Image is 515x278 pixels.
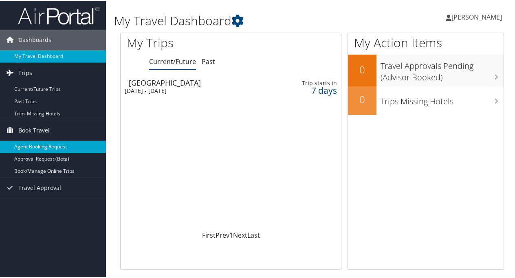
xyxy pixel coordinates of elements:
[18,119,50,140] span: Book Travel
[290,79,337,86] div: Trip starts in
[216,230,229,239] a: Prev
[247,230,260,239] a: Last
[18,5,99,24] img: airportal-logo.png
[127,33,243,51] h1: My Trips
[114,11,378,29] h1: My Travel Dashboard
[202,56,215,65] a: Past
[348,92,376,106] h2: 0
[381,91,504,106] h3: Trips Missing Hotels
[348,86,504,114] a: 0Trips Missing Hotels
[149,56,196,65] a: Current/Future
[290,86,337,93] div: 7 days
[18,177,61,197] span: Travel Approval
[129,78,265,86] div: [GEOGRAPHIC_DATA]
[381,55,504,82] h3: Travel Approvals Pending (Advisor Booked)
[348,54,504,85] a: 0Travel Approvals Pending (Advisor Booked)
[233,230,247,239] a: Next
[348,33,504,51] h1: My Action Items
[202,230,216,239] a: First
[18,62,32,82] span: Trips
[348,62,376,76] h2: 0
[229,230,233,239] a: 1
[125,86,261,94] div: [DATE] - [DATE]
[18,29,51,49] span: Dashboards
[451,12,502,21] span: [PERSON_NAME]
[446,4,510,29] a: [PERSON_NAME]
